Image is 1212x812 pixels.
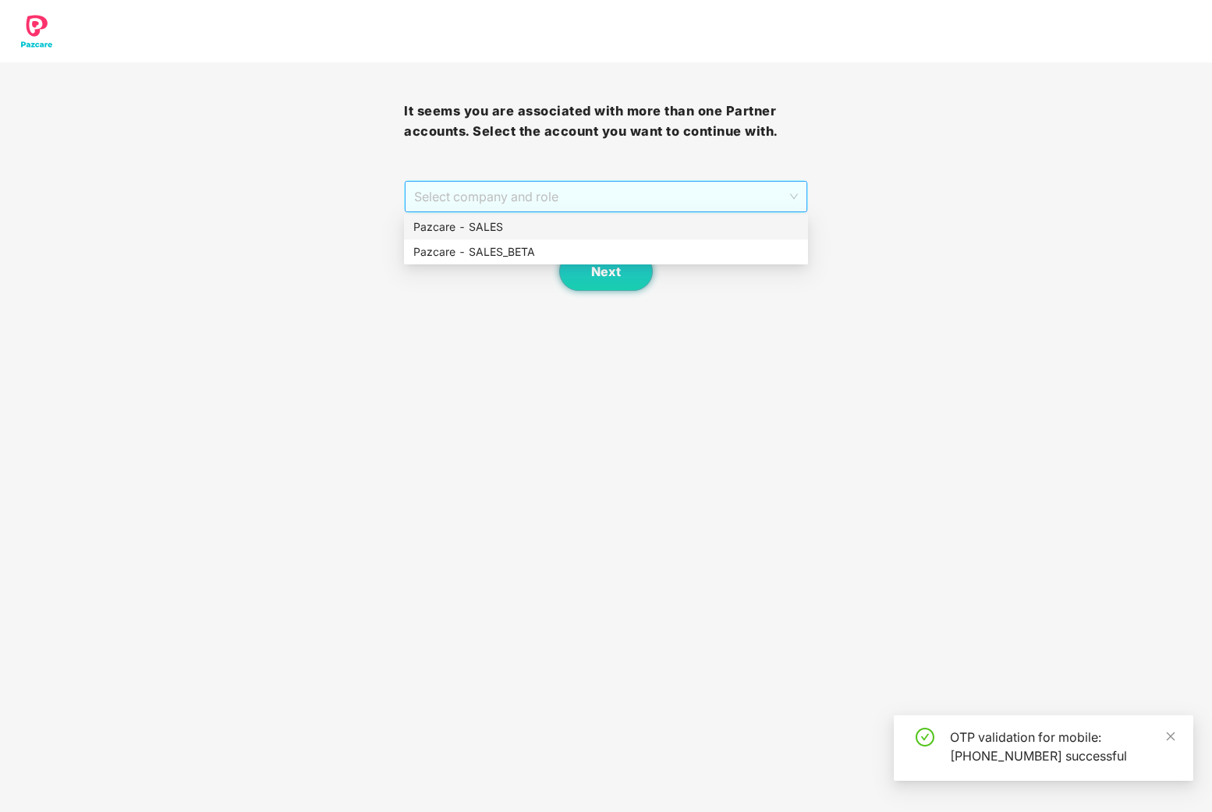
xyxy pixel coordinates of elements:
h3: It seems you are associated with more than one Partner accounts. Select the account you want to c... [404,101,808,141]
span: check-circle [916,728,934,746]
div: Pazcare - SALES_BETA [404,239,808,264]
div: Pazcare - SALES_BETA [413,243,799,261]
button: Next [559,252,653,291]
div: OTP validation for mobile: [PHONE_NUMBER] successful [950,728,1175,765]
span: Select company and role [414,182,798,211]
div: Pazcare - SALES [404,215,808,239]
span: Next [591,264,621,279]
div: Pazcare - SALES [413,218,799,236]
span: close [1165,731,1176,742]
